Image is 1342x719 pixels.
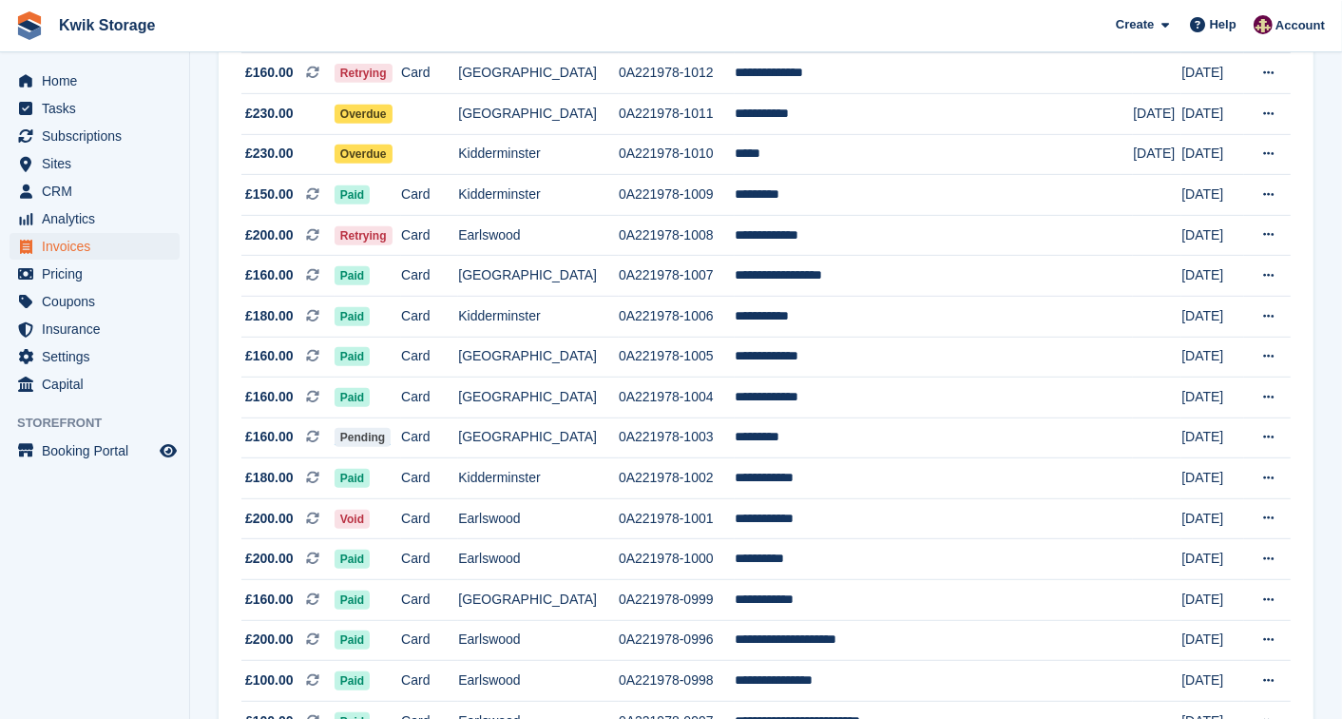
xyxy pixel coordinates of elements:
span: £100.00 [245,670,294,690]
span: Paid [335,185,370,204]
span: Paid [335,671,370,690]
td: 0A221978-1004 [619,378,735,418]
span: Paid [335,347,370,366]
td: [DATE] [1181,53,1244,94]
td: [GEOGRAPHIC_DATA] [458,337,619,378]
td: Card [401,175,458,216]
span: Paid [335,550,370,569]
span: £200.00 [245,549,294,569]
span: Home [42,68,156,94]
td: Card [401,498,458,539]
td: Card [401,53,458,94]
span: Subscriptions [42,123,156,149]
img: ellie tragonette [1254,15,1273,34]
span: £150.00 [245,185,294,204]
td: [GEOGRAPHIC_DATA] [458,580,619,621]
span: Paid [335,307,370,326]
span: Overdue [335,105,393,124]
td: Card [401,458,458,499]
td: 0A221978-1010 [619,134,735,175]
td: [DATE] [1181,134,1244,175]
a: menu [10,343,180,370]
td: [GEOGRAPHIC_DATA] [458,53,619,94]
td: 0A221978-1011 [619,93,735,134]
td: [DATE] [1181,458,1244,499]
span: Analytics [42,205,156,232]
span: CRM [42,178,156,204]
td: 0A221978-1012 [619,53,735,94]
span: Tasks [42,95,156,122]
td: Kidderminster [458,175,619,216]
span: Overdue [335,145,393,164]
span: £230.00 [245,144,294,164]
td: 0A221978-1007 [619,256,735,297]
span: Storefront [17,414,189,433]
td: [DATE] [1181,93,1244,134]
td: Card [401,215,458,256]
td: [DATE] [1181,215,1244,256]
td: Card [401,539,458,580]
a: Kwik Storage [51,10,163,41]
span: Void [335,510,370,529]
span: Pending [335,428,391,447]
span: £230.00 [245,104,294,124]
span: Paid [335,469,370,488]
td: Card [401,418,458,458]
td: Earlswood [458,620,619,661]
span: £200.00 [245,509,294,529]
td: Earlswood [458,215,619,256]
td: [DATE] [1181,580,1244,621]
a: menu [10,178,180,204]
span: Invoices [42,233,156,260]
a: menu [10,205,180,232]
img: stora-icon-8386f47178a22dfd0bd8f6a31ec36ba5ce8667c1dd55bd0f319d3a0aa187defe.svg [15,11,44,40]
td: Card [401,661,458,702]
td: [DATE] [1181,256,1244,297]
td: [DATE] [1181,337,1244,378]
td: [DATE] [1181,620,1244,661]
td: Card [401,620,458,661]
a: menu [10,316,180,342]
span: Pricing [42,261,156,287]
td: [GEOGRAPHIC_DATA] [458,256,619,297]
td: 0A221978-1006 [619,296,735,337]
span: £200.00 [245,630,294,650]
span: Insurance [42,316,156,342]
span: £180.00 [245,306,294,326]
span: Account [1275,16,1325,35]
span: Coupons [42,288,156,315]
td: Earlswood [458,661,619,702]
span: Capital [42,371,156,398]
span: £200.00 [245,225,294,245]
td: Kidderminster [458,134,619,175]
td: 0A221978-1003 [619,418,735,458]
td: [DATE] [1181,498,1244,539]
span: £160.00 [245,63,294,83]
span: £180.00 [245,468,294,488]
td: 0A221978-1002 [619,458,735,499]
a: menu [10,233,180,260]
td: 0A221978-0996 [619,620,735,661]
span: Paid [335,388,370,407]
td: Card [401,378,458,418]
span: Retrying [335,226,393,245]
td: [DATE] [1181,539,1244,580]
a: menu [10,437,180,464]
td: 0A221978-1001 [619,498,735,539]
td: 0A221978-0998 [619,661,735,702]
td: Card [401,296,458,337]
a: menu [10,150,180,177]
a: menu [10,288,180,315]
span: Paid [335,266,370,285]
td: [DATE] [1133,93,1181,134]
td: [DATE] [1181,378,1244,418]
td: Card [401,256,458,297]
span: £160.00 [245,265,294,285]
span: Booking Portal [42,437,156,464]
td: Card [401,337,458,378]
a: menu [10,261,180,287]
span: Help [1210,15,1237,34]
td: [GEOGRAPHIC_DATA] [458,93,619,134]
td: 0A221978-1005 [619,337,735,378]
span: £160.00 [245,427,294,447]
